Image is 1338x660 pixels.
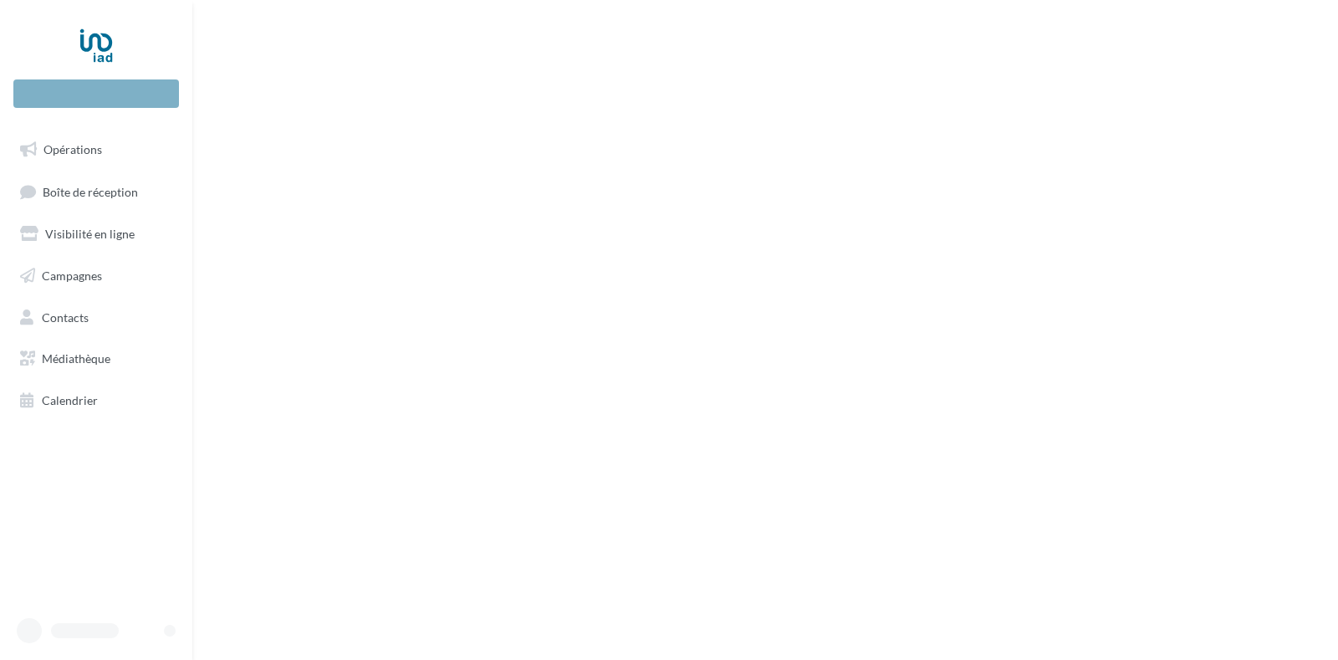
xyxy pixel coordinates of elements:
[42,351,110,366] span: Médiathèque
[10,383,182,418] a: Calendrier
[42,310,89,324] span: Contacts
[42,393,98,407] span: Calendrier
[10,341,182,376] a: Médiathèque
[10,132,182,167] a: Opérations
[13,79,179,108] div: Nouvelle campagne
[43,184,138,198] span: Boîte de réception
[43,142,102,156] span: Opérations
[42,269,102,283] span: Campagnes
[10,217,182,252] a: Visibilité en ligne
[10,174,182,210] a: Boîte de réception
[10,300,182,335] a: Contacts
[10,258,182,294] a: Campagnes
[45,227,135,241] span: Visibilité en ligne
